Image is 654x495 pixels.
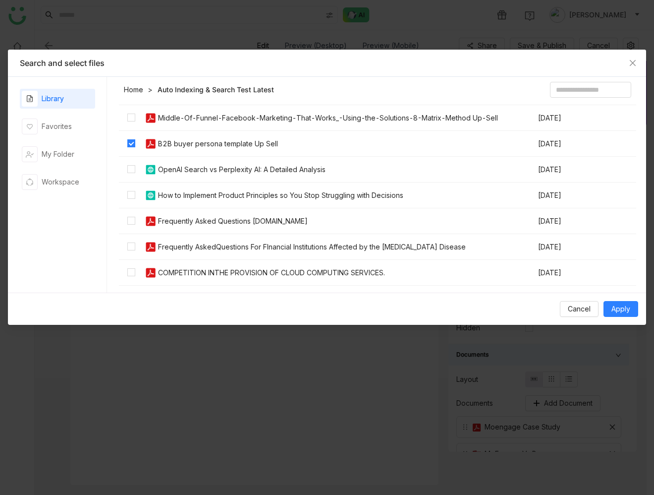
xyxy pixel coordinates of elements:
[537,131,611,157] td: [DATE]
[158,267,385,278] div: COMPETITION INTHE PROVISION OF CLOUD COMPUTING SERVICES.
[537,157,611,183] td: [DATE]
[537,105,611,131] td: [DATE]
[158,164,326,175] div: OpenAI Search vs Perplexity AI: A Detailed Analysis
[42,149,74,160] div: My Folder
[124,85,143,95] a: Home
[145,112,157,124] img: pdf.svg
[145,267,157,279] img: pdf.svg
[537,286,611,311] td: [DATE]
[20,58,634,68] div: Search and select files
[42,93,64,104] div: Library
[560,301,599,317] button: Cancel
[603,301,638,317] button: Apply
[619,50,646,76] button: Close
[537,208,611,234] td: [DATE]
[145,138,157,150] img: pdf.svg
[611,304,630,314] span: Apply
[145,241,157,253] img: pdf.svg
[158,242,466,252] div: Frequently AskedQuestions For FInancial Institutions Affected by the [MEDICAL_DATA] Disease
[145,293,157,305] img: pdf.svg
[42,121,72,132] div: Favorites
[158,138,278,149] div: B2B buyer persona template Up Sell
[537,234,611,260] td: [DATE]
[158,113,498,124] div: Middle-Of-Funnel-Facebook-Marketing-That-Works_-Using-the-Solutions-8-Matrix-Method Up-Sell
[537,260,611,286] td: [DATE]
[537,183,611,208] td: [DATE]
[158,85,274,95] a: Auto Indexing & Search Test Latest
[568,304,591,314] span: Cancel
[42,177,79,187] div: Workspace
[145,189,157,201] img: article.svg
[145,164,157,176] img: article.svg
[158,216,308,227] div: Frequently Asked Questions [DOMAIN_NAME]
[145,215,157,227] img: pdf.svg
[158,190,403,201] div: How to Implement Product Principles so You Stop Struggling with Decisions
